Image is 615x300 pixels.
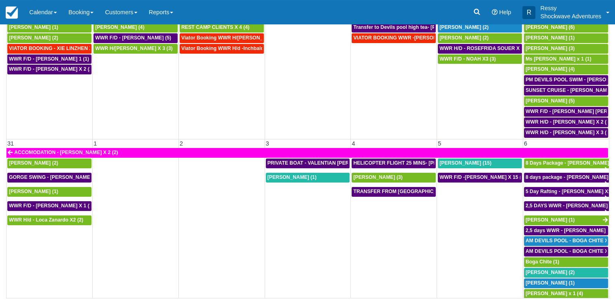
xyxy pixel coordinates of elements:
[522,6,535,19] div: R
[524,128,608,138] a: WWR H/D - [PERSON_NAME] X 3 (3)
[524,86,608,96] a: SUNSET CRUISE - [PERSON_NAME] X1 (5)
[524,23,608,33] a: [PERSON_NAME] (6)
[95,46,172,51] span: WWR H/[PERSON_NAME] X 3 (3)
[438,54,522,64] a: WWR F/D - NOAH X3 (3)
[526,56,591,62] span: Ms [PERSON_NAME] x 1 (1)
[540,4,601,12] p: Ressy
[523,140,528,147] span: 6
[352,173,436,183] a: [PERSON_NAME] (3)
[7,140,15,147] span: 31
[524,159,609,168] a: 8 Days Package - [PERSON_NAME] (1)
[9,46,103,51] span: VIATOR BOOKING - XIE LINZHEN X4 (4)
[353,35,471,41] span: VIATOR BOOKING WWR -[PERSON_NAME] X2 (2)
[7,215,91,225] a: WWR H/d - Loca Zanardo X2 (2)
[524,278,608,288] a: [PERSON_NAME] (1)
[7,173,91,183] a: GORGE SWING - [PERSON_NAME] X 2 (2)
[6,7,18,19] img: checkfront-main-nav-mini-logo.png
[524,44,608,54] a: [PERSON_NAME] (3)
[439,35,489,41] span: [PERSON_NAME] (2)
[7,44,91,54] a: VIATOR BOOKING - XIE LINZHEN X4 (4)
[179,140,184,147] span: 2
[438,33,522,43] a: [PERSON_NAME] (2)
[524,187,609,197] a: 5 Day Rafting - [PERSON_NAME] X1 (1)
[7,187,91,197] a: [PERSON_NAME] (1)
[353,24,487,30] span: Transfer to Devils pool high tea- [PERSON_NAME] X4 (4)
[524,289,608,299] a: [PERSON_NAME] x 1 (4)
[95,35,171,41] span: WWR F/D - [PERSON_NAME] (5)
[93,140,98,147] span: 1
[524,257,608,267] a: Boga Chite (1)
[492,9,498,15] i: Help
[524,65,608,74] a: [PERSON_NAME] (4)
[180,23,264,33] a: REST CAMP CLIENTS X 4 (4)
[526,66,575,72] span: [PERSON_NAME] (4)
[267,174,317,180] span: [PERSON_NAME] (1)
[353,174,402,180] span: [PERSON_NAME] (3)
[524,107,608,117] a: WWR F/D - [PERSON_NAME] [PERSON_NAME] OHKKA X1 (1)
[524,226,608,236] a: 2,5 days WWR - [PERSON_NAME] X2 (2)
[9,217,83,223] span: WWR H/d - Loca Zanardo X2 (2)
[524,33,608,43] a: [PERSON_NAME] (1)
[265,140,270,147] span: 3
[438,173,522,183] a: WWR F/D -[PERSON_NAME] X 15 (15)
[524,173,609,183] a: 8 days package - [PERSON_NAME] X1 (1)
[526,217,575,223] span: [PERSON_NAME] (1)
[351,140,356,147] span: 4
[526,35,575,41] span: [PERSON_NAME] (1)
[352,187,436,197] a: TRANSFER FROM [GEOGRAPHIC_DATA] TO VIC FALLS - [PERSON_NAME] X 1 (1)
[524,117,608,127] a: WWR H/D - [PERSON_NAME] X 2 (2)
[7,148,608,158] a: ACCOMODATION - [PERSON_NAME] X 2 (2)
[439,160,491,166] span: [PERSON_NAME] (15)
[9,66,94,72] span: WWR F/D - [PERSON_NAME] X 2 (2)
[9,35,58,41] span: [PERSON_NAME] (2)
[93,44,178,54] a: WWR H/[PERSON_NAME] X 3 (3)
[9,203,94,209] span: WWR F/D - [PERSON_NAME] X 1 (1)
[9,24,58,30] span: [PERSON_NAME] (1)
[438,159,522,168] a: [PERSON_NAME] (15)
[7,159,91,168] a: [PERSON_NAME] (2)
[181,46,323,51] span: Viator Booking WWR H/d -Inchbald [PERSON_NAME] X 4 (4)
[9,160,58,166] span: [PERSON_NAME] (2)
[439,24,489,30] span: [PERSON_NAME] (2)
[9,189,58,194] span: [PERSON_NAME] (1)
[95,24,144,30] span: [PERSON_NAME] (4)
[181,35,296,41] span: Viator Booking WWR H/[PERSON_NAME] X 8 (8)
[352,33,436,43] a: VIATOR BOOKING WWR -[PERSON_NAME] X2 (2)
[526,291,583,296] span: [PERSON_NAME] x 1 (4)
[526,259,559,265] span: Boga Chite (1)
[524,268,608,278] a: [PERSON_NAME] (2)
[93,23,178,33] a: [PERSON_NAME] (4)
[526,130,611,135] span: WWR H/D - [PERSON_NAME] X 3 (3)
[524,75,608,85] a: PM DEVILS POOL SWIM - [PERSON_NAME] X 2 (2)
[180,44,264,54] a: Viator Booking WWR H/d -Inchbald [PERSON_NAME] X 4 (4)
[7,201,91,211] a: WWR F/D - [PERSON_NAME] X 1 (1)
[439,56,496,62] span: WWR F/D - NOAH X3 (3)
[524,54,608,64] a: Ms [PERSON_NAME] x 1 (1)
[439,174,528,180] span: WWR F/D -[PERSON_NAME] X 15 (15)
[524,96,608,106] a: [PERSON_NAME] (5)
[267,160,395,166] span: PRIVATE BOAT - VALENTIAN [PERSON_NAME] X 4 (4)
[266,159,350,168] a: PRIVATE BOAT - VALENTIAN [PERSON_NAME] X 4 (4)
[9,174,108,180] span: GORGE SWING - [PERSON_NAME] X 2 (2)
[181,24,250,30] span: REST CAMP CLIENTS X 4 (4)
[14,150,118,155] span: ACCOMODATION - [PERSON_NAME] X 2 (2)
[526,280,575,286] span: [PERSON_NAME] (1)
[438,23,522,33] a: [PERSON_NAME] (2)
[540,12,601,20] p: Shockwave Adventures
[9,56,89,62] span: WWR F/D - [PERSON_NAME] 1 (1)
[180,33,264,43] a: Viator Booking WWR H/[PERSON_NAME] X 8 (8)
[439,46,531,51] span: WWR H/D - ROSEFRIDA SOUER X 2 (2)
[524,247,608,257] a: AM DEVILS POOL - BOGA CHITE X 1 (1)
[526,98,575,104] span: [PERSON_NAME] (5)
[499,9,511,15] span: Help
[7,23,91,33] a: [PERSON_NAME] (1)
[524,201,609,211] a: 2,5 DAYS WWR - [PERSON_NAME] X1 (1)
[526,24,575,30] span: [PERSON_NAME] (6)
[7,33,91,43] a: [PERSON_NAME] (2)
[438,44,522,54] a: WWR H/D - ROSEFRIDA SOUER X 2 (2)
[7,65,91,74] a: WWR F/D - [PERSON_NAME] X 2 (2)
[526,270,575,275] span: [PERSON_NAME] (2)
[353,160,485,166] span: HELICOPTER FLIGHT 25 MINS- [PERSON_NAME] X1 (1)
[437,140,442,147] span: 5
[524,236,608,246] a: AM DEVILS POOL - BOGA CHITE X 1 (1)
